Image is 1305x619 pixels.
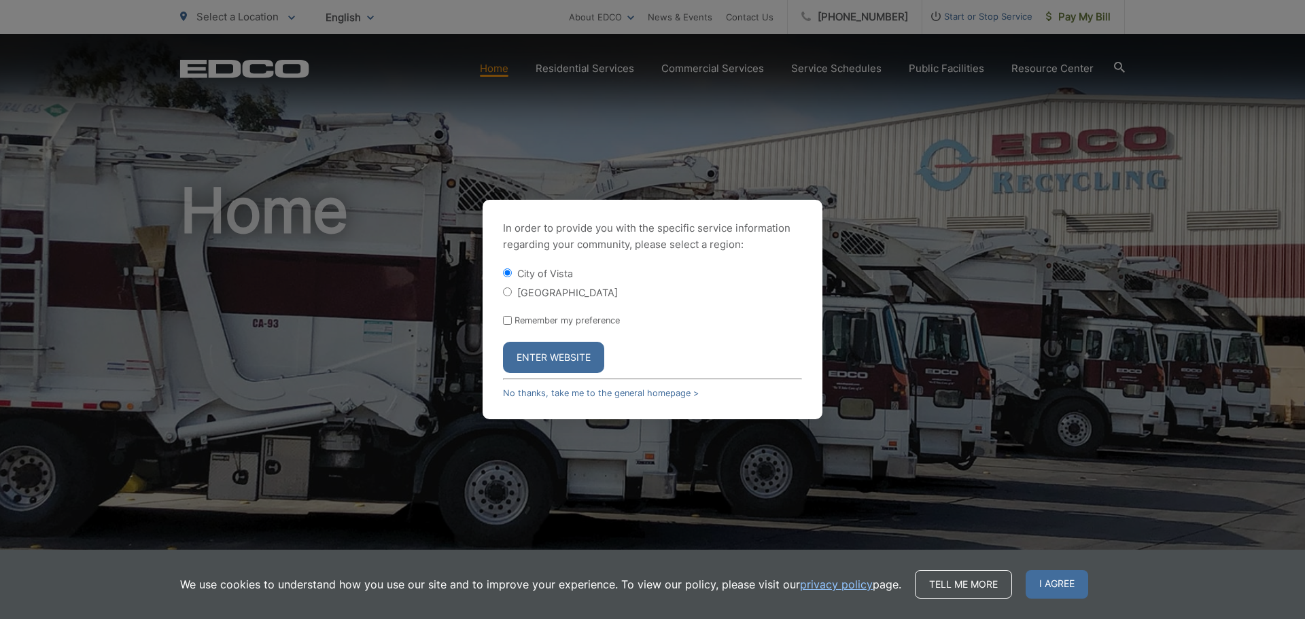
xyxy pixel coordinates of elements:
[180,576,901,593] p: We use cookies to understand how you use our site and to improve your experience. To view our pol...
[517,287,618,298] label: [GEOGRAPHIC_DATA]
[800,576,873,593] a: privacy policy
[503,220,802,253] p: In order to provide you with the specific service information regarding your community, please se...
[503,388,699,398] a: No thanks, take me to the general homepage >
[1026,570,1088,599] span: I agree
[503,342,604,373] button: Enter Website
[915,570,1012,599] a: Tell me more
[515,315,620,325] label: Remember my preference
[517,268,573,279] label: City of Vista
